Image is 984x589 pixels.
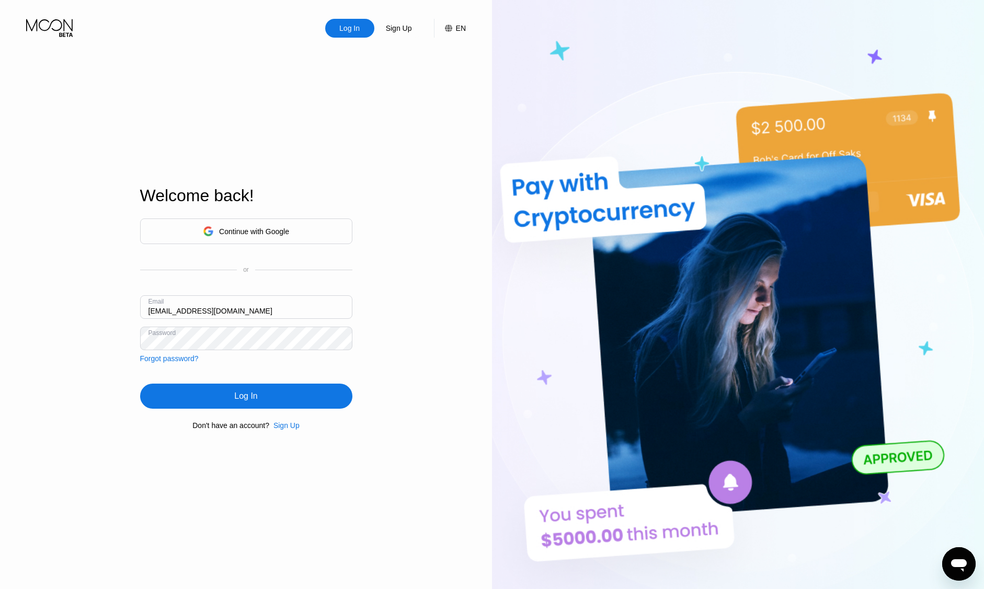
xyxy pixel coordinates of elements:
[219,227,289,236] div: Continue with Google
[374,19,424,38] div: Sign Up
[140,186,352,205] div: Welcome back!
[140,218,352,244] div: Continue with Google
[269,421,300,430] div: Sign Up
[140,384,352,409] div: Log In
[385,23,413,33] div: Sign Up
[434,19,466,38] div: EN
[243,266,249,273] div: or
[192,421,269,430] div: Don't have an account?
[140,354,199,363] div: Forgot password?
[148,298,164,305] div: Email
[234,391,257,401] div: Log In
[325,19,374,38] div: Log In
[456,24,466,32] div: EN
[942,547,976,581] iframe: Button to launch messaging window
[148,329,176,337] div: Password
[338,23,361,33] div: Log In
[273,421,300,430] div: Sign Up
